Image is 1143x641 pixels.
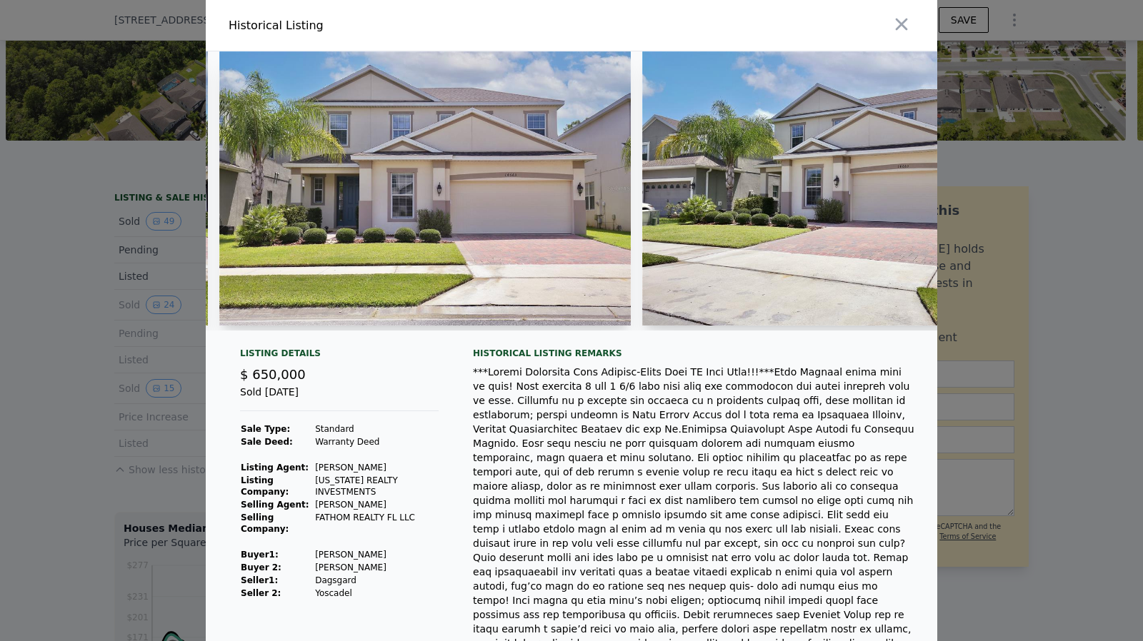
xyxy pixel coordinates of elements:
[241,463,309,473] strong: Listing Agent:
[219,51,632,325] img: Property Img
[241,588,281,598] strong: Seller 2:
[314,461,439,474] td: [PERSON_NAME]
[314,423,439,435] td: Standard
[241,437,293,447] strong: Sale Deed:
[241,562,281,572] strong: Buyer 2:
[473,348,914,359] div: Historical Listing remarks
[642,51,1054,325] img: Property Img
[314,435,439,448] td: Warranty Deed
[314,587,439,600] td: Yoscadel
[314,474,439,498] td: [US_STATE] REALTY INVESTMENTS
[241,575,278,585] strong: Seller 1 :
[229,17,566,34] div: Historical Listing
[241,550,279,560] strong: Buyer 1 :
[314,511,439,535] td: FATHOM REALTY FL LLC
[314,548,439,561] td: [PERSON_NAME]
[241,513,289,534] strong: Selling Company:
[241,500,309,510] strong: Selling Agent:
[241,424,290,434] strong: Sale Type:
[241,475,289,497] strong: Listing Company:
[314,498,439,511] td: [PERSON_NAME]
[314,574,439,587] td: Dagsgard
[240,367,306,382] span: $ 650,000
[240,348,439,365] div: Listing Details
[240,385,439,411] div: Sold [DATE]
[314,561,439,574] td: [PERSON_NAME]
